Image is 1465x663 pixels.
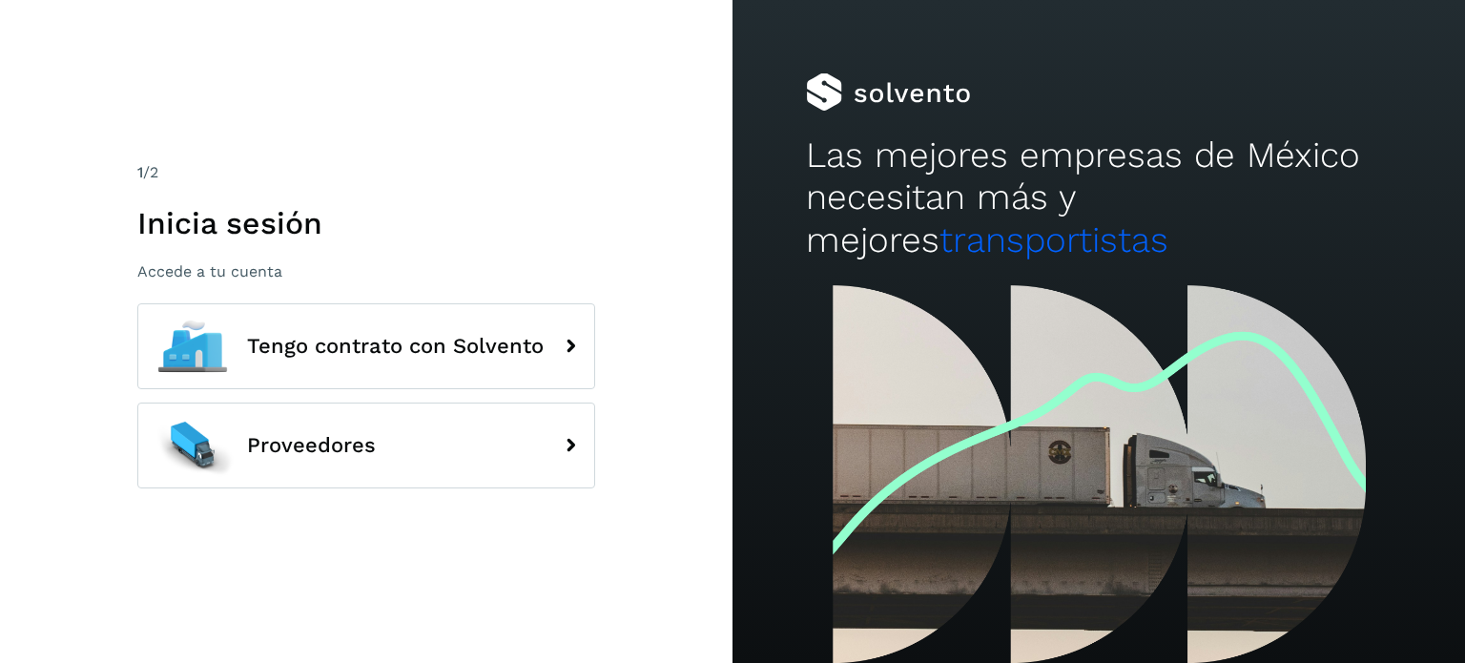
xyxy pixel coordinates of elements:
[247,434,376,457] span: Proveedores
[806,135,1392,261] h2: Las mejores empresas de México necesitan más y mejores
[137,262,595,280] p: Accede a tu cuenta
[137,161,595,184] div: /2
[247,335,544,358] span: Tengo contrato con Solvento
[939,219,1168,260] span: transportistas
[137,163,143,181] span: 1
[137,205,595,241] h1: Inicia sesión
[137,303,595,389] button: Tengo contrato con Solvento
[137,403,595,488] button: Proveedores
